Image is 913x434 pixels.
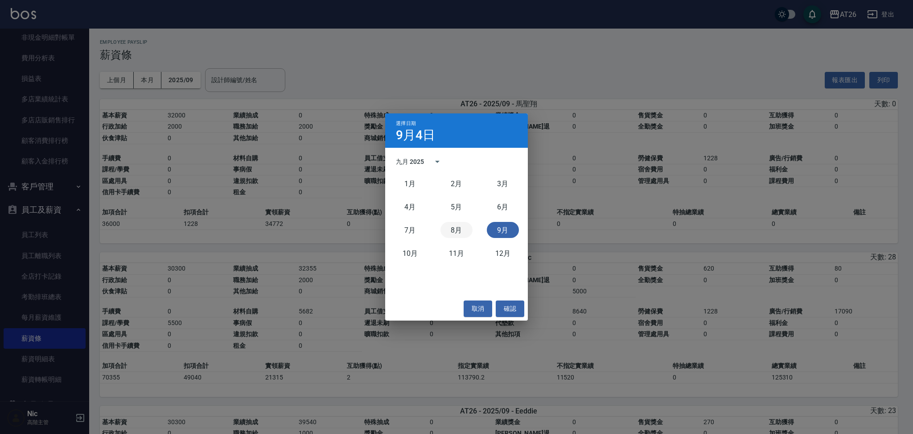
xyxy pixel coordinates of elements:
button: 九月 [487,222,519,238]
button: 八月 [440,222,473,238]
button: 七月 [394,222,426,238]
button: 六月 [487,199,519,215]
div: 九月 2025 [396,157,424,167]
button: 取消 [464,300,492,317]
button: 三月 [487,175,519,192]
button: 五月 [440,199,473,215]
button: 確認 [496,300,524,317]
span: 選擇日期 [396,121,416,126]
button: calendar view is open, switch to year view [427,151,448,172]
button: 十二月 [487,245,519,261]
button: 十一月 [440,245,473,261]
button: 四月 [394,199,426,215]
button: 二月 [440,175,473,192]
button: 一月 [394,175,426,192]
button: 十月 [394,245,426,261]
h4: 9月4日 [396,130,435,141]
